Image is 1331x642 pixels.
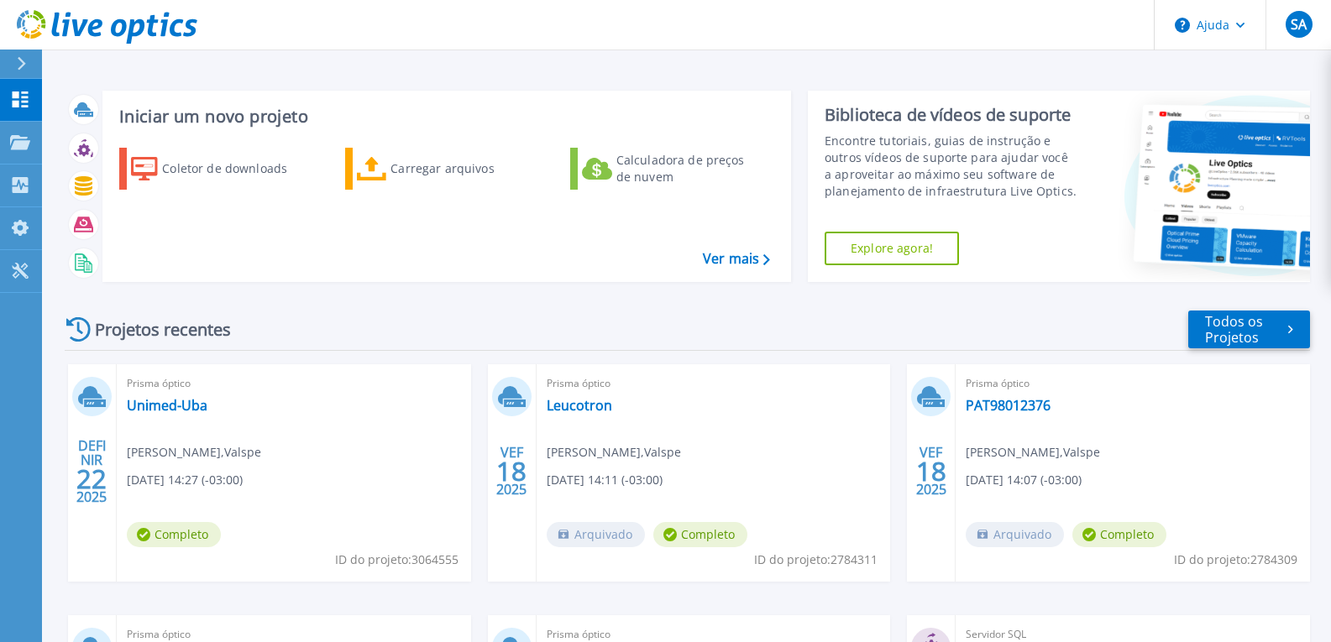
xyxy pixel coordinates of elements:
font: [DATE] 14:11 (-03:00) [547,472,663,488]
font: Carregar arquivos [390,160,494,176]
font: Completo [1100,526,1154,542]
a: Calculadora de preços de nuvem [570,148,757,190]
font: Arquivado [993,526,1051,542]
font: Prisma óptico [547,627,610,641]
font: [PERSON_NAME] [966,444,1060,460]
font: 22 [76,461,107,496]
font: Valspe [224,444,261,460]
font: Valspe [644,444,681,460]
font: Prisma óptico [966,376,1030,390]
font: Todos os Projetos [1205,312,1263,347]
font: PAT98012376 [966,396,1051,415]
font: [PERSON_NAME] [547,444,641,460]
font: Servidor SQL [966,627,1026,641]
font: Calculadora de preços de nuvem [616,152,745,185]
font: Iniciar um novo projeto [119,105,308,128]
font: 2784309 [1250,551,1297,567]
font: 2784311 [831,551,878,567]
a: Leucotron [547,397,612,414]
font: Prisma óptico [127,376,191,390]
font: , [1060,444,1063,460]
font: Explore agora! [851,240,933,256]
font: 2025 [76,488,107,506]
font: VEF [500,443,523,462]
font: ID do projeto: [754,551,831,567]
font: SA [1291,15,1307,34]
font: Leucotron [547,396,612,415]
font: Unimed-Uba [127,396,207,415]
font: Prisma óptico [127,627,191,641]
font: ID do projeto: [1174,551,1250,567]
font: Encontre tutoriais, guias de instrução e outros vídeos de suporte para ajudar você a aproveitar a... [825,133,1077,199]
font: [DATE] 14:07 (-03:00) [966,472,1082,488]
font: 3064555 [411,551,459,567]
font: Biblioteca de vídeos de suporte [825,103,1071,126]
font: Arquivado [574,526,632,542]
font: 2025 [916,480,946,498]
font: ID do projeto: [335,551,411,567]
font: Projetos recentes [95,318,231,341]
font: Valspe [1063,444,1100,460]
font: [DATE] 14:27 (-03:00) [127,472,243,488]
a: Coletor de downloads [119,148,307,190]
font: DEFINIR [78,436,106,469]
font: , [641,444,644,460]
font: 2025 [496,480,527,498]
a: PAT98012376 [966,397,1051,414]
font: 18 [496,453,527,488]
font: Completo [155,526,208,542]
font: Prisma óptico [547,376,610,390]
font: , [221,444,224,460]
a: Explore agora! [825,232,959,265]
a: Todos os Projetos [1188,311,1310,348]
a: Ver mais [703,251,770,267]
font: Ver mais [703,249,759,268]
a: Unimed-Uba [127,397,207,414]
font: VEF [920,443,942,462]
a: Carregar arquivos [345,148,532,190]
font: Ajuda [1197,17,1229,33]
font: Coletor de downloads [162,160,287,176]
font: [PERSON_NAME] [127,444,221,460]
font: 18 [916,453,946,488]
font: Completo [681,526,735,542]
